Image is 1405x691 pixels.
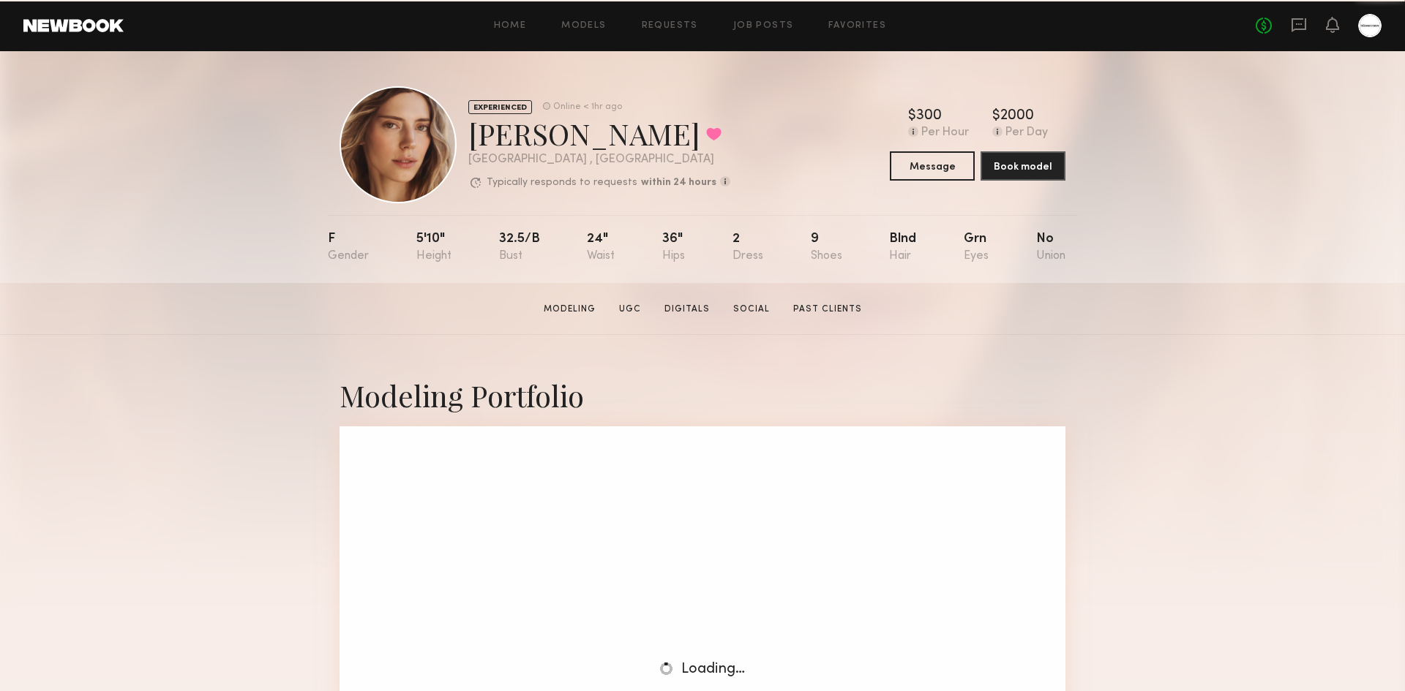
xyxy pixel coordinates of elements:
[642,21,698,31] a: Requests
[1036,233,1065,263] div: No
[981,151,1065,181] button: Book model
[553,102,622,112] div: Online < 1hr ago
[468,114,730,153] div: [PERSON_NAME]
[487,178,637,188] p: Typically responds to requests
[681,662,745,676] span: Loading…
[659,303,716,316] a: Digitals
[787,303,868,316] a: Past Clients
[916,109,942,124] div: 300
[494,21,527,31] a: Home
[1000,109,1034,124] div: 2000
[468,154,730,166] div: [GEOGRAPHIC_DATA] , [GEOGRAPHIC_DATA]
[921,127,969,140] div: Per Hour
[468,100,532,114] div: EXPERIENCED
[889,233,916,263] div: Blnd
[1005,127,1048,140] div: Per Day
[538,303,602,316] a: Modeling
[964,233,989,263] div: Grn
[828,21,886,31] a: Favorites
[416,233,452,263] div: 5'10"
[890,151,975,181] button: Message
[733,233,763,263] div: 2
[662,233,685,263] div: 36"
[908,109,916,124] div: $
[561,21,606,31] a: Models
[811,233,842,263] div: 9
[499,233,540,263] div: 32.5/b
[613,303,647,316] a: UGC
[587,233,615,263] div: 24"
[992,109,1000,124] div: $
[328,233,369,263] div: F
[641,178,716,188] b: within 24 hours
[340,376,1065,415] div: Modeling Portfolio
[727,303,776,316] a: Social
[733,21,794,31] a: Job Posts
